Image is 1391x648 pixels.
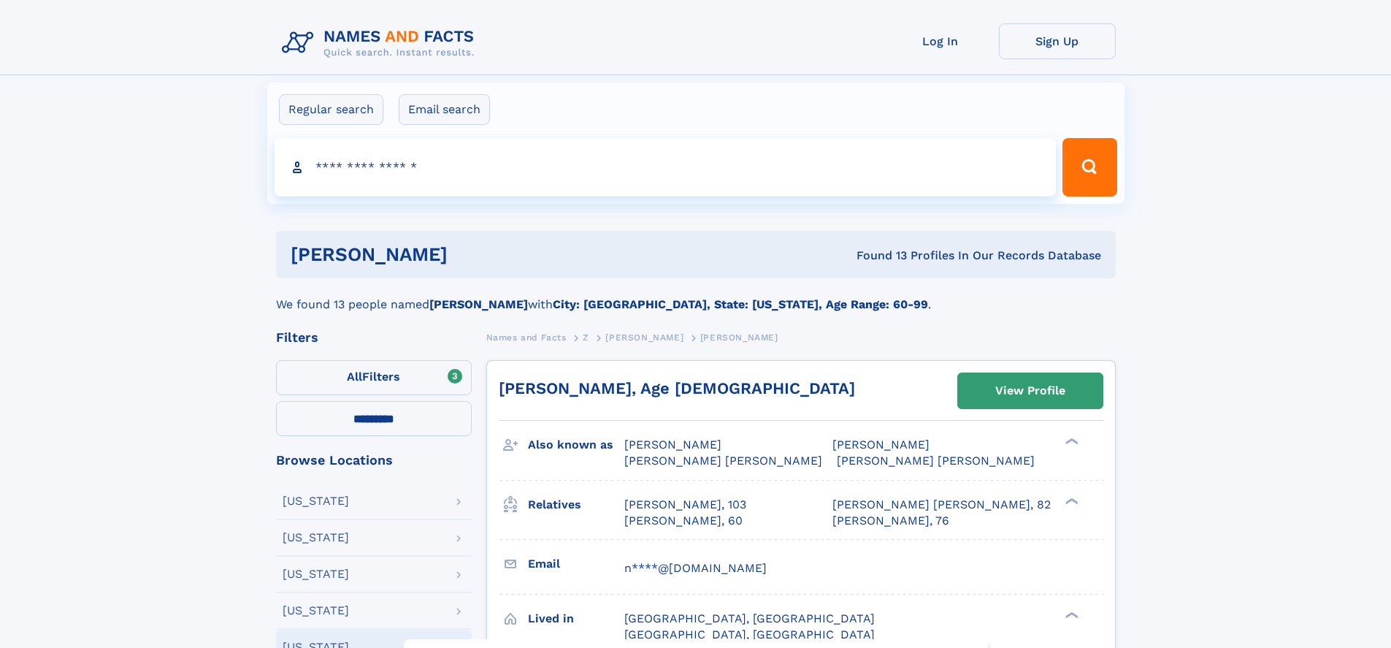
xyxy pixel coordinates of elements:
[1062,437,1079,446] div: ❯
[624,513,743,529] a: [PERSON_NAME], 60
[583,328,589,346] a: Z
[553,297,928,311] b: City: [GEOGRAPHIC_DATA], State: [US_STATE], Age Range: 60-99
[347,370,362,384] span: All
[486,328,567,346] a: Names and Facts
[832,513,949,529] a: [PERSON_NAME], 76
[429,297,528,311] b: [PERSON_NAME]
[624,628,875,641] span: [GEOGRAPHIC_DATA], [GEOGRAPHIC_DATA]
[652,248,1101,264] div: Found 13 Profiles In Our Records Database
[624,438,721,451] span: [PERSON_NAME]
[283,568,349,580] div: [US_STATE]
[291,245,652,264] h1: [PERSON_NAME]
[583,332,589,343] span: Z
[1062,138,1116,197] button: Search Button
[528,552,624,576] h3: Email
[528,432,624,457] h3: Also known as
[832,497,1051,513] a: [PERSON_NAME] [PERSON_NAME], 82
[283,605,349,617] div: [US_STATE]
[275,138,1057,197] input: search input
[276,278,1116,313] div: We found 13 people named with .
[995,374,1065,408] div: View Profile
[399,94,490,125] label: Email search
[283,495,349,507] div: [US_STATE]
[276,454,472,467] div: Browse Locations
[624,611,875,625] span: [GEOGRAPHIC_DATA], [GEOGRAPHIC_DATA]
[499,379,855,397] a: [PERSON_NAME], Age [DEMOGRAPHIC_DATA]
[276,331,472,344] div: Filters
[624,454,822,468] span: [PERSON_NAME] [PERSON_NAME]
[605,332,683,343] span: [PERSON_NAME]
[700,332,778,343] span: [PERSON_NAME]
[1062,610,1079,620] div: ❯
[1062,496,1079,506] div: ❯
[958,373,1103,408] a: View Profile
[528,492,624,517] h3: Relatives
[276,23,486,63] img: Logo Names and Facts
[279,94,383,125] label: Regular search
[999,23,1116,59] a: Sign Up
[837,454,1035,468] span: [PERSON_NAME] [PERSON_NAME]
[528,606,624,631] h3: Lived in
[832,438,930,451] span: [PERSON_NAME]
[283,532,349,544] div: [US_STATE]
[276,360,472,395] label: Filters
[882,23,999,59] a: Log In
[605,328,683,346] a: [PERSON_NAME]
[624,497,746,513] a: [PERSON_NAME], 103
